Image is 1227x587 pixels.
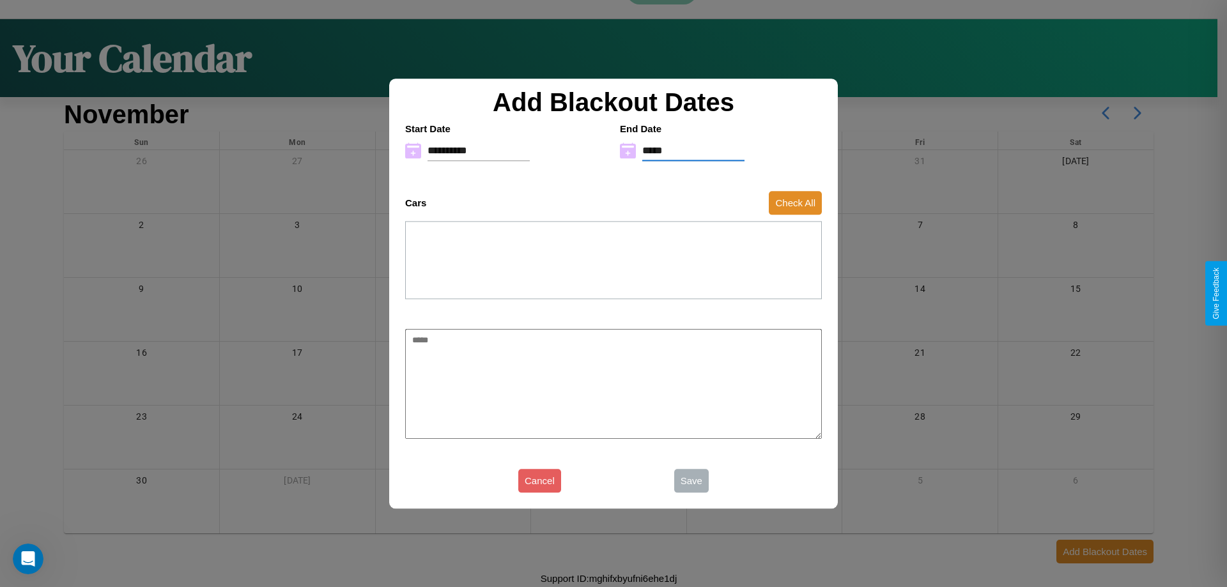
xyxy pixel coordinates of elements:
[399,88,828,117] h2: Add Blackout Dates
[674,469,709,492] button: Save
[518,469,561,492] button: Cancel
[13,544,43,574] iframe: Intercom live chat
[405,197,426,208] h4: Cars
[769,191,822,215] button: Check All
[1212,268,1221,319] div: Give Feedback
[620,123,822,134] h4: End Date
[405,123,607,134] h4: Start Date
